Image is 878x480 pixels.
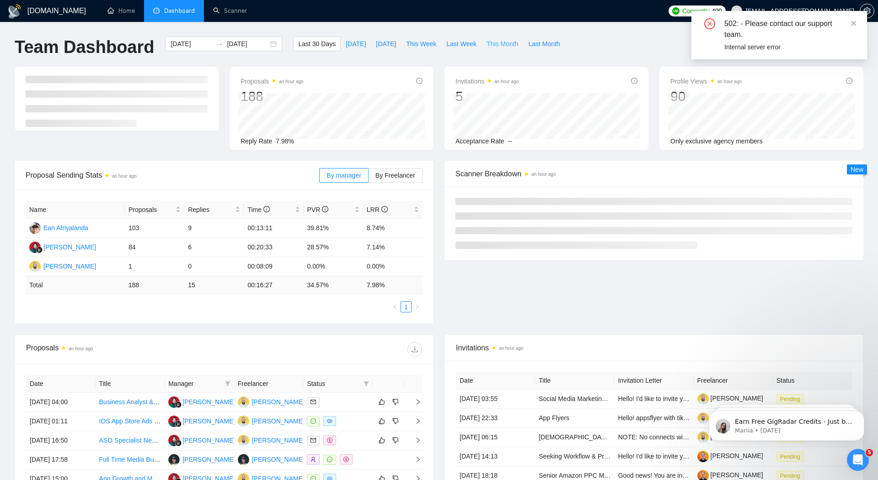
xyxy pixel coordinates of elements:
[175,440,182,446] img: gigradar-bm.png
[499,346,523,351] time: an hour ago
[96,393,165,412] td: Business Analyst & Marketing Research – Social Media Apps (TikTok & Instagram)
[343,457,349,462] span: dollar
[390,435,401,446] button: dislike
[322,206,328,212] span: info-circle
[327,418,332,424] span: eye
[412,301,423,312] button: right
[307,379,360,389] span: Status
[234,375,304,393] th: Freelancer
[327,438,332,443] span: dollar
[535,390,614,409] td: Social Media Marketing Specialist for Crypto Signals Channel
[96,375,165,393] th: Title
[416,78,423,84] span: info-circle
[371,37,401,51] button: [DATE]
[7,4,22,19] img: logo
[29,262,96,269] a: D[PERSON_NAME]
[244,238,303,257] td: 00:20:33
[367,206,388,213] span: LRR
[733,8,740,14] span: user
[168,435,180,446] img: NF
[26,276,125,294] td: Total
[279,79,303,84] time: an hour ago
[96,450,165,469] td: Full Time Media Buying Position - Amazon Advertising Specialist (Meta & Google a bonus)
[252,416,305,426] div: [PERSON_NAME]
[539,414,569,422] a: App Flyers
[153,7,160,14] span: dashboard
[375,172,415,179] span: By Freelancer
[672,7,680,15] img: upwork-logo.png
[523,37,565,51] button: Last Month
[298,39,336,49] span: Last 30 Days
[184,238,244,257] td: 6
[851,166,863,173] span: New
[29,243,96,250] a: NF[PERSON_NAME]
[216,40,223,47] span: swap-right
[238,398,305,405] a: D[PERSON_NAME]
[96,412,165,431] td: IOS App Store Ads Campaign Specialist for Religious App
[379,417,385,425] span: like
[724,18,856,40] div: 502: - Please contact our support team.
[26,201,125,219] th: Name
[29,222,41,234] img: EA
[376,416,387,427] button: like
[29,224,88,231] a: EAEan Afriyalanda
[241,76,304,87] span: Proposals
[43,261,96,271] div: [PERSON_NAME]
[482,37,523,51] button: This Month
[363,219,423,238] td: 8.74%
[26,342,224,357] div: Proposals
[252,397,305,407] div: [PERSON_NAME]
[528,39,560,49] span: Last Month
[539,433,847,441] a: [DEMOGRAPHIC_DATA] Speakers of Tamil – Talent Bench for Future Managed Services Recording Projects
[168,454,180,465] img: RG
[390,301,401,312] button: left
[327,457,332,462] span: message
[631,78,637,84] span: info-circle
[29,242,41,253] img: NF
[43,223,88,233] div: Ean Afriyalanda
[304,276,363,294] td: 34.57 %
[494,79,519,84] time: an hour ago
[43,242,96,252] div: [PERSON_NAME]
[223,377,232,390] span: filter
[125,219,184,238] td: 103
[247,206,269,213] span: Time
[99,417,263,425] a: IOS App Store Ads Campaign Specialist for Religious App
[390,396,401,407] button: dislike
[694,372,773,390] th: Freelancer
[406,39,436,49] span: This Week
[99,437,246,444] a: ASO Specialist Needed for Mobile App Optimization
[125,257,184,276] td: 1
[539,472,651,479] a: Senior Amazon PPC Manager/Operator
[531,172,556,177] time: an hour ago
[456,372,535,390] th: Date
[252,435,305,445] div: [PERSON_NAME]
[29,261,41,272] img: D
[99,398,333,406] a: Business Analyst & Marketing Research – Social Media Apps (TikTok & Instagram)
[390,301,401,312] li: Previous Page
[107,7,135,15] a: homeHome
[26,412,96,431] td: [DATE] 01:11
[414,304,420,310] span: right
[846,78,852,84] span: info-circle
[456,390,535,409] td: [DATE] 03:55
[304,219,363,238] td: 39.81%
[216,40,223,47] span: to
[670,76,742,87] span: Profile Views
[535,409,614,428] td: App Flyers
[346,39,366,49] span: [DATE]
[311,418,316,424] span: message
[311,457,316,462] span: user-add
[227,39,268,49] input: End date
[26,431,96,450] td: [DATE] 16:50
[455,168,852,179] span: Scanner Breakdown
[866,449,873,456] span: 5
[304,257,363,276] td: 0.00%
[168,379,221,389] span: Manager
[390,416,401,427] button: dislike
[362,377,371,390] span: filter
[276,137,294,145] span: 7.98%
[69,346,93,351] time: an hour ago
[412,301,423,312] li: Next Page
